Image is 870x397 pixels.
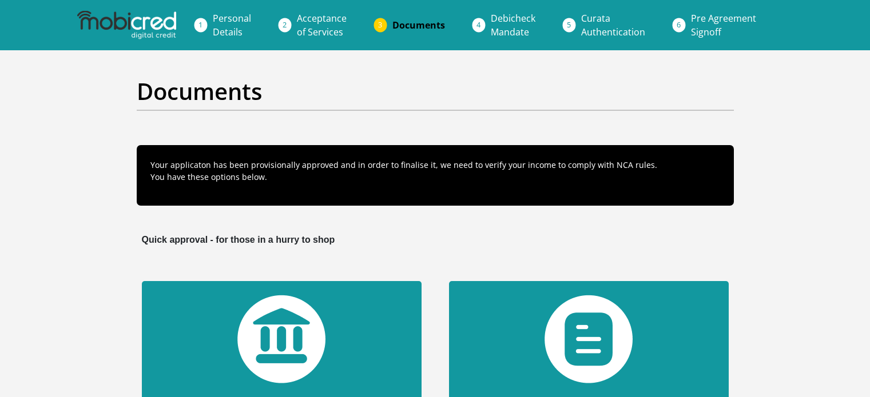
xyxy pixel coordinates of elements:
[682,7,765,43] a: Pre AgreementSignoff
[237,295,325,383] img: bank-verification.png
[383,14,454,37] a: Documents
[204,7,260,43] a: PersonalDetails
[142,235,335,244] b: Quick approval - for those in a hurry to shop
[213,12,251,38] span: Personal Details
[572,7,654,43] a: CurataAuthentication
[392,19,445,31] span: Documents
[491,12,535,38] span: Debicheck Mandate
[150,159,720,183] p: Your applicaton has been provisionally approved and in order to finalise it, we need to verify yo...
[691,12,756,38] span: Pre Agreement Signoff
[297,12,347,38] span: Acceptance of Services
[581,12,645,38] span: Curata Authentication
[482,7,545,43] a: DebicheckMandate
[137,78,734,105] h2: Documents
[77,11,176,39] img: mobicred logo
[545,295,633,383] img: statement-upload.png
[288,7,356,43] a: Acceptanceof Services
